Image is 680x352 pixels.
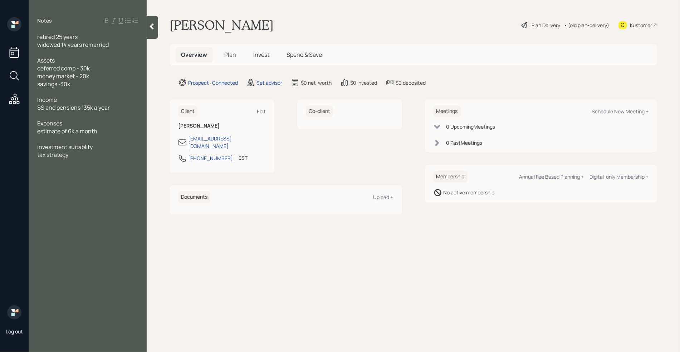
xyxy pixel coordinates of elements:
h6: Documents [178,191,210,203]
div: Set advisor [256,79,282,86]
div: EST [239,154,248,162]
div: 0 Upcoming Meeting s [446,123,495,130]
img: retirable_logo.png [7,305,21,319]
span: investment suitablity [37,143,93,151]
div: [PHONE_NUMBER] [188,154,233,162]
div: [EMAIL_ADDRESS][DOMAIN_NAME] [188,135,266,150]
h6: [PERSON_NAME] [178,123,266,129]
span: Invest [253,51,269,59]
span: widowed 14 years remarried [37,41,109,49]
div: $0 deposited [396,79,426,86]
span: tax strategy [37,151,68,159]
h6: Membership [434,171,468,183]
div: 0 Past Meeting s [446,139,483,147]
h6: Meetings [434,105,461,117]
span: Spend & Save [287,51,322,59]
div: Prospect · Connected [188,79,238,86]
span: deferred comp - 30k [37,64,90,72]
div: $0 net-worth [301,79,332,86]
div: Log out [6,328,23,335]
div: Upload + [373,194,393,200]
div: $0 invested [350,79,377,86]
span: Expenses [37,119,62,127]
h6: Client [178,105,197,117]
span: estimate of 6k a month [37,127,97,135]
span: Income [37,96,57,104]
label: Notes [37,17,52,24]
div: Plan Delivery [532,21,560,29]
h6: Co-client [306,105,333,117]
div: Schedule New Meeting + [592,108,649,115]
div: Annual Fee Based Planning + [519,173,584,180]
span: savings -30k [37,80,70,88]
span: retired 25 years [37,33,78,41]
span: Overview [181,51,207,59]
span: SS and pensions 135k a year [37,104,110,111]
span: money market - 20k [37,72,89,80]
span: Assets [37,56,55,64]
div: Kustomer [630,21,652,29]
h1: [PERSON_NAME] [170,17,274,33]
div: Digital-only Membership + [590,173,649,180]
div: • (old plan-delivery) [564,21,609,29]
div: No active membership [444,189,495,196]
span: Plan [224,51,236,59]
div: Edit [257,108,266,115]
